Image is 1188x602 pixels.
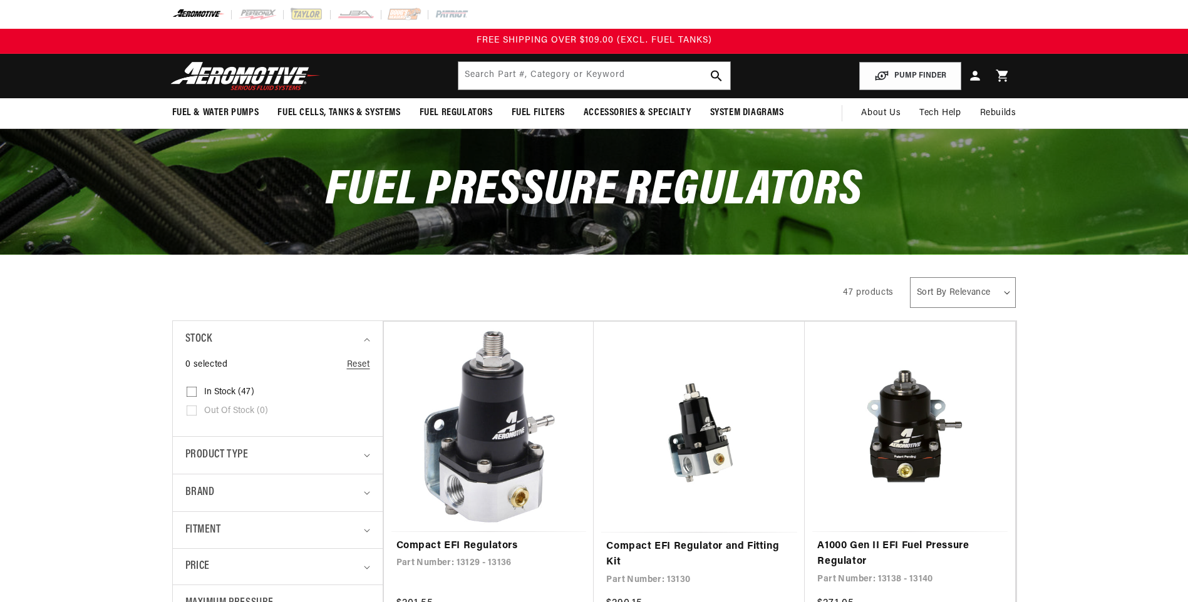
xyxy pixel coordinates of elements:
summary: Fuel Cells, Tanks & Systems [268,98,410,128]
span: Out of stock (0) [204,406,268,417]
input: Search by Part Number, Category or Keyword [458,62,730,89]
img: Aeromotive [167,61,324,91]
span: Stock [185,330,212,349]
a: Compact EFI Regulator and Fitting Kit [606,539,792,571]
span: 47 products [843,288,894,297]
button: search button [703,62,730,89]
button: PUMP FINDER [859,62,961,90]
span: Price [185,558,210,575]
span: Accessories & Specialty [584,106,691,120]
a: About Us [852,98,910,128]
summary: Brand (0 selected) [185,474,370,511]
summary: Product type (0 selected) [185,437,370,474]
a: A1000 Gen II EFI Fuel Pressure Regulator [817,538,1003,570]
summary: Price [185,549,370,584]
summary: Fuel Filters [502,98,574,128]
a: Reset [347,358,370,372]
span: Brand [185,484,215,502]
summary: Fitment (0 selected) [185,512,370,549]
span: Fuel Cells, Tanks & Systems [277,106,400,120]
span: FREE SHIPPING OVER $109.00 (EXCL. FUEL TANKS) [477,36,712,45]
span: Rebuilds [980,106,1016,120]
a: Compact EFI Regulators [396,538,582,554]
summary: Fuel & Water Pumps [163,98,269,128]
span: Tech Help [919,106,961,120]
span: System Diagrams [710,106,784,120]
span: Fuel & Water Pumps [172,106,259,120]
span: Fuel Regulators [420,106,493,120]
summary: System Diagrams [701,98,793,128]
span: Fuel Filters [512,106,565,120]
span: Product type [185,446,249,464]
span: Fuel Pressure Regulators [326,166,862,216]
summary: Fuel Regulators [410,98,502,128]
span: Fitment [185,521,221,539]
summary: Stock (0 selected) [185,321,370,358]
summary: Accessories & Specialty [574,98,701,128]
summary: Tech Help [910,98,970,128]
summary: Rebuilds [971,98,1026,128]
span: In stock (47) [204,387,254,398]
span: 0 selected [185,358,228,372]
span: About Us [861,108,901,118]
